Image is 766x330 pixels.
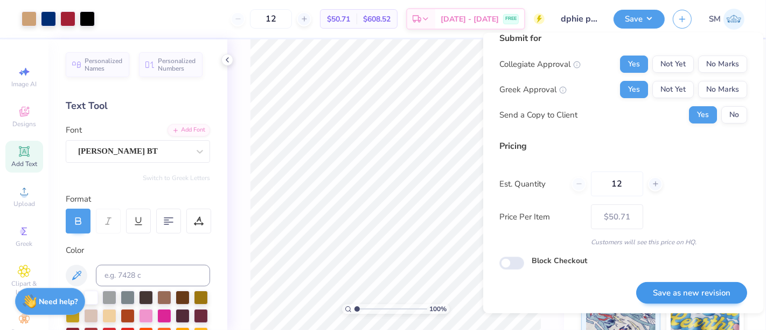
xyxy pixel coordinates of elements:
a: SM [709,9,744,30]
button: No Marks [698,81,747,98]
input: e.g. 7428 c [96,265,210,286]
span: FREE [505,15,517,23]
label: Price Per Item [499,210,583,223]
input: – – [591,171,643,196]
div: Text Tool [66,99,210,113]
button: Not Yet [652,81,694,98]
span: Greek [16,239,33,248]
div: Collegiate Approval [499,58,581,70]
button: Switch to Greek Letters [143,174,210,182]
button: No Marks [698,56,747,73]
div: Send a Copy to Client [499,108,577,121]
div: Greek Approval [499,83,567,95]
span: Add Text [11,160,37,168]
input: – – [250,9,292,29]
button: Yes [689,106,717,123]
span: $608.52 [363,13,391,25]
strong: Need help? [39,297,78,307]
div: Format [66,193,211,205]
button: Save [614,10,665,29]
span: Personalized Numbers [158,57,196,72]
label: Block Checkout [532,255,587,266]
button: Yes [620,81,648,98]
img: Shruthi Mohan [723,9,744,30]
div: Add Font [168,124,210,136]
button: Save as new revision [636,282,747,304]
span: Personalized Names [85,57,123,72]
span: Designs [12,120,36,128]
span: 100 % [430,304,447,314]
span: Upload [13,200,35,208]
label: Est. Quantity [499,177,563,190]
div: Submit for [499,32,747,45]
label: Font [66,124,82,136]
button: Yes [620,56,648,73]
span: Clipart & logos [5,279,43,297]
div: Color [66,244,210,257]
span: SM [709,13,721,25]
button: No [721,106,747,123]
input: Untitled Design [553,8,605,30]
div: Customers will see this price on HQ. [499,237,747,247]
div: Pricing [499,140,747,153]
span: Image AI [12,80,37,88]
span: $50.71 [327,13,350,25]
button: Not Yet [652,56,694,73]
span: [DATE] - [DATE] [441,13,499,25]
